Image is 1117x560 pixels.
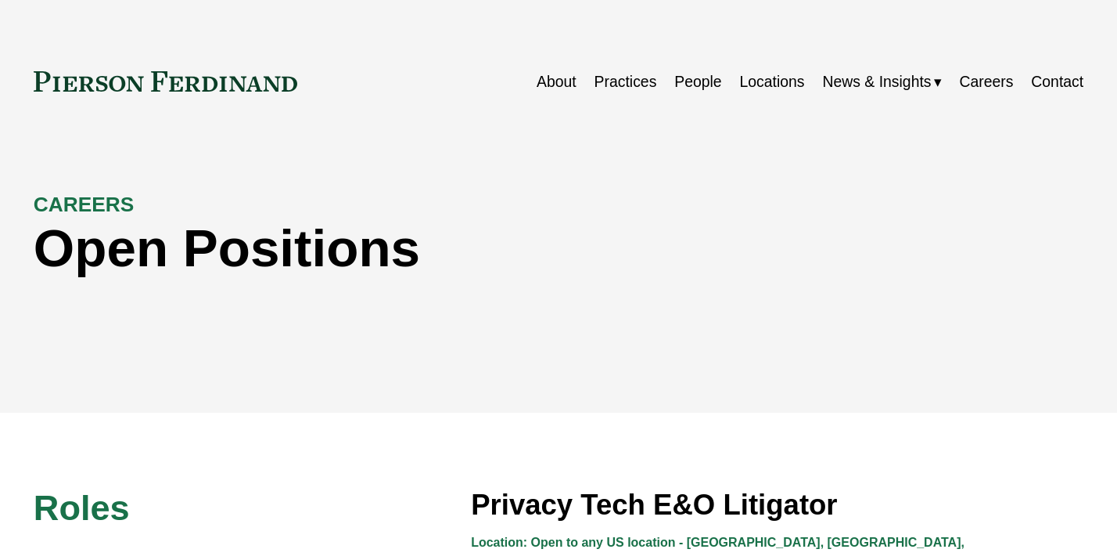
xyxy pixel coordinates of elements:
[740,67,805,97] a: Locations
[822,68,931,96] span: News & Insights
[34,488,130,528] span: Roles
[959,67,1013,97] a: Careers
[1031,67,1083,97] a: Contact
[822,67,941,97] a: folder dropdown
[674,67,721,97] a: People
[34,218,821,278] h1: Open Positions
[537,67,576,97] a: About
[34,193,134,216] strong: CAREERS
[594,67,657,97] a: Practices
[471,487,1083,522] h3: Privacy Tech E&O Litigator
